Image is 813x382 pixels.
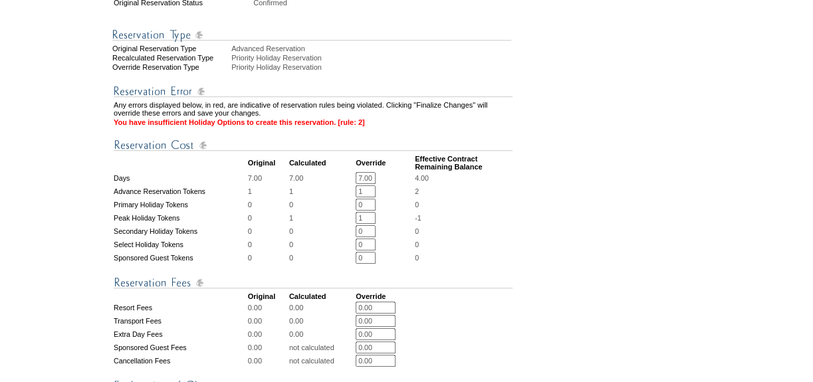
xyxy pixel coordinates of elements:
td: 0.00 [248,302,288,314]
div: Original Reservation Type [112,45,230,52]
td: 0.00 [248,341,288,353]
td: Resort Fees [114,302,247,314]
td: 1 [289,212,354,224]
img: Reservation Errors [114,83,513,100]
td: 0.00 [248,355,288,367]
td: 1 [248,185,288,197]
img: Reservation Fees [114,274,513,291]
div: Recalculated Reservation Type [112,54,230,62]
td: not calculated [289,341,354,353]
img: Reservation Type [112,27,511,43]
td: 0 [289,225,354,237]
span: -1 [415,214,421,222]
td: Original [248,292,288,300]
td: Days [114,172,247,184]
td: Transport Fees [114,315,247,327]
td: Any errors displayed below, in red, are indicative of reservation rules being violated. Clicking ... [114,101,513,117]
td: Extra Day Fees [114,328,247,340]
td: 0 [248,225,288,237]
td: Primary Holiday Tokens [114,199,247,211]
td: Calculated [289,155,354,171]
td: not calculated [289,355,354,367]
span: 0 [415,240,419,248]
td: 0.00 [289,315,354,327]
span: 0 [415,201,419,209]
td: 0.00 [248,315,288,327]
td: 0.00 [248,328,288,340]
td: Effective Contract Remaining Balance [415,155,513,171]
div: Advanced Reservation [231,45,514,52]
img: Reservation Cost [114,137,513,153]
div: Override Reservation Type [112,63,230,71]
td: 0 [248,199,288,211]
td: Sponsored Guest Tokens [114,252,247,264]
td: Override [356,155,413,171]
div: Priority Holiday Reservation [231,63,514,71]
td: Sponsored Guest Fees [114,341,247,353]
td: 0 [248,252,288,264]
td: 0 [248,212,288,224]
span: 0 [415,227,419,235]
td: Override [356,292,413,300]
td: Original [248,155,288,171]
td: Cancellation Fees [114,355,247,367]
span: 2 [415,187,419,195]
td: 0 [289,199,354,211]
td: Secondary Holiday Tokens [114,225,247,237]
td: 0 [289,252,354,264]
td: 0 [248,239,288,250]
td: Select Holiday Tokens [114,239,247,250]
td: 0 [289,239,354,250]
div: Priority Holiday Reservation [231,54,514,62]
span: 0 [415,254,419,262]
td: 1 [289,185,354,197]
td: Advance Reservation Tokens [114,185,247,197]
td: Peak Holiday Tokens [114,212,247,224]
td: 7.00 [248,172,288,184]
td: 0.00 [289,328,354,340]
td: 7.00 [289,172,354,184]
td: 0.00 [289,302,354,314]
td: You have insufficient Holiday Options to create this reservation. [rule: 2] [114,118,513,126]
td: Calculated [289,292,354,300]
span: 4.00 [415,174,429,182]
